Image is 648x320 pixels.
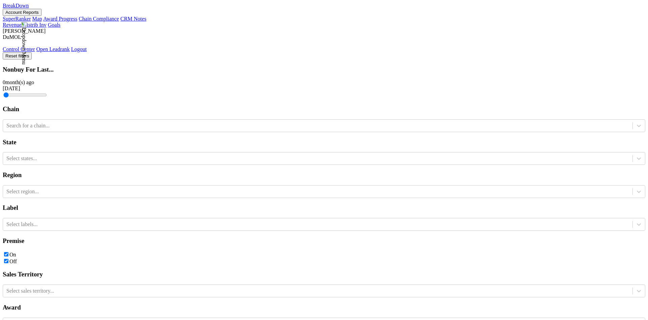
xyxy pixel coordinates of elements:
div: [PERSON_NAME] [3,28,645,34]
label: On [9,252,16,257]
h3: State [3,139,645,146]
a: SuperRanker [3,16,31,22]
a: Distrib Inv [23,22,47,28]
div: Account Reports [3,16,645,22]
h3: Label [3,204,645,212]
a: CRM Notes [120,16,146,22]
a: Award Progress [43,16,77,22]
a: Logout [71,46,87,52]
a: Control Center [3,46,35,52]
div: [DATE] [3,85,645,92]
h3: Award [3,304,645,311]
h3: Region [3,171,645,179]
button: Reset filters [3,52,32,59]
button: Account Reports [3,9,42,16]
h3: Chain [3,105,645,113]
h3: Nonbuy For Last... [3,66,645,73]
div: Dropdown Menu [3,46,645,52]
a: Map [32,16,42,22]
label: Off [9,259,17,264]
a: Open Leadrank [36,46,70,52]
a: Goals [48,22,60,28]
div: 0 month(s) ago [3,79,645,85]
a: Revenue [3,22,22,28]
h3: Premise [3,237,645,245]
span: DuMOL [3,34,21,40]
a: Chain Compliance [79,16,119,22]
img: Dropdown Menu [21,22,27,65]
a: BreakDown [3,3,29,8]
h3: Sales Territory [3,271,645,278]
